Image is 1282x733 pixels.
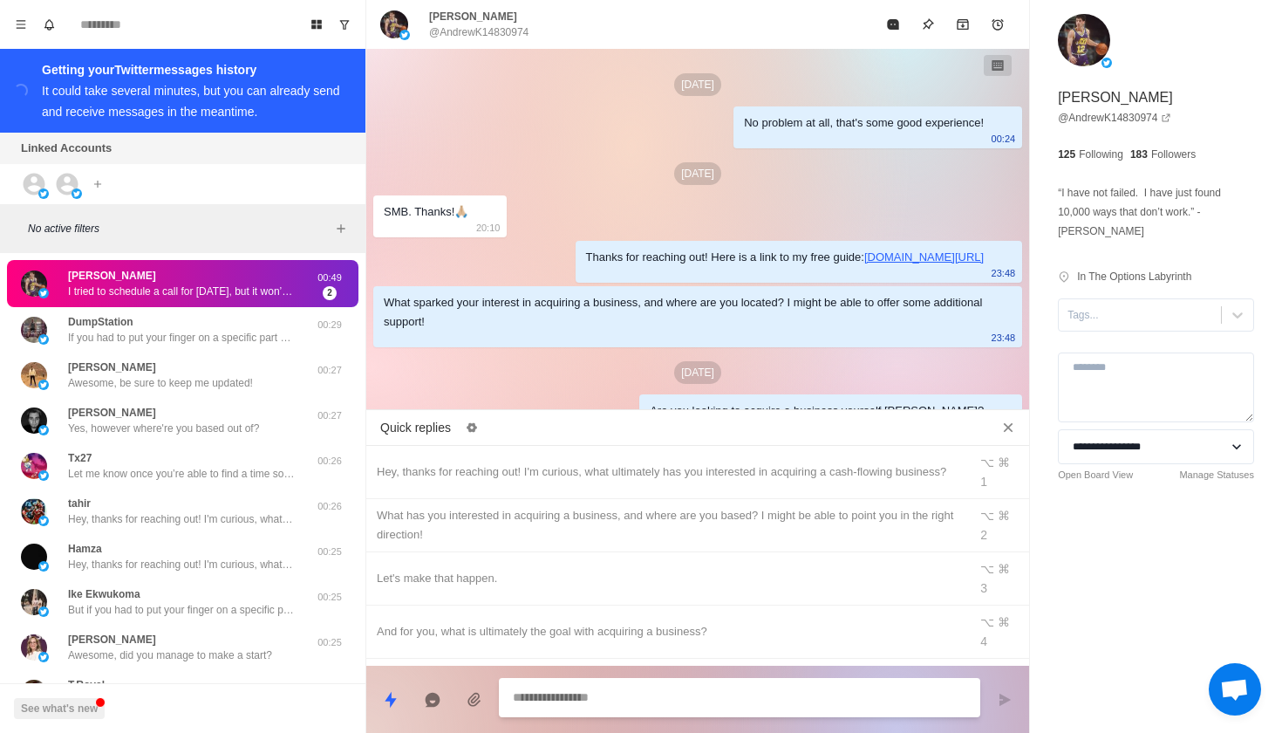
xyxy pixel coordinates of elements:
[38,561,49,572] img: picture
[980,613,1019,651] div: ⌥ ⌘ 4
[458,414,486,442] button: Edit quick replies
[373,682,408,717] button: Quick replies
[992,328,1016,347] p: 23:48
[308,635,351,650] p: 00:25
[14,698,105,719] button: See what's new
[68,268,156,284] p: [PERSON_NAME]
[38,288,49,298] img: picture
[28,221,331,236] p: No active filters
[457,682,492,717] button: Add media
[331,10,358,38] button: Show unread conversations
[21,408,47,434] img: picture
[7,10,35,38] button: Menu
[744,113,984,133] div: No problem at all, that's some good experience!
[308,318,351,332] p: 00:29
[415,682,450,717] button: Reply with AI
[38,470,49,481] img: picture
[1079,147,1123,162] p: Following
[303,10,331,38] button: Board View
[308,681,351,695] p: 00:25
[980,559,1019,598] div: ⌥ ⌘ 3
[650,401,984,421] div: Are you looking to acquire a business yourself [PERSON_NAME]?
[21,544,47,570] img: picture
[38,516,49,526] img: picture
[876,7,910,42] button: Mark as read
[1058,14,1110,66] img: picture
[323,286,337,300] span: 2
[377,569,958,588] div: Let's make that happen.
[1179,468,1254,483] a: Manage Statuses
[910,7,945,42] button: Pin
[384,202,468,222] div: SMB. Thanks!🙏🏼
[384,293,984,332] div: What sparked your interest in acquiring a business, and where are you located? I might be able to...
[308,590,351,605] p: 00:25
[38,652,49,662] img: picture
[38,606,49,617] img: picture
[1130,147,1148,162] p: 183
[980,7,1015,42] button: Add reminder
[1209,663,1261,716] a: Open chat
[586,248,985,267] div: Thanks for reaching out! Here is a link to my free guide:
[377,622,958,641] div: And for you, what is ultimately the goal with acquiring a business?
[21,498,47,524] img: picture
[68,677,105,693] p: T.Royal
[68,586,140,602] p: Ike Ekwukoma
[21,453,47,479] img: picture
[1058,147,1075,162] p: 125
[980,453,1019,491] div: ⌥ ⌘ 1
[21,271,47,297] img: picture
[42,59,344,80] div: Getting your Twitter messages history
[992,129,1016,148] p: 00:24
[674,361,721,384] p: [DATE]
[377,462,958,482] div: Hey, thanks for reaching out! I'm curious, what ultimately has you interested in acquiring a cash...
[68,375,253,391] p: Awesome, be sure to keep me updated!
[308,408,351,423] p: 00:27
[1101,58,1112,68] img: picture
[68,330,295,346] p: If you had to put your finger on a specific part of the process that’s holding you back from acqu...
[68,405,156,421] p: [PERSON_NAME]
[1077,269,1191,284] p: In The Options Labyrinth
[674,162,721,185] p: [DATE]
[377,506,958,545] div: What has you interested in acquiring a business, and where are you based? I might be able to poin...
[308,271,351,285] p: 00:49
[21,634,47,661] img: picture
[476,218,501,237] p: 20:10
[1151,147,1196,162] p: Followers
[68,421,259,436] p: Yes, however where're you based out of?
[68,360,156,375] p: [PERSON_NAME]
[68,466,295,482] p: Let me know once you’re able to find a time so I can confirm that on my end + shoot over the pre-...
[68,450,92,466] p: Tx27
[308,363,351,378] p: 00:27
[380,10,408,38] img: picture
[980,506,1019,545] div: ⌥ ⌘ 2
[87,174,108,195] button: Add account
[429,9,517,24] p: [PERSON_NAME]
[35,10,63,38] button: Notifications
[68,647,272,663] p: Awesome, did you manage to make a start?
[21,140,112,157] p: Linked Accounts
[308,545,351,559] p: 00:25
[68,284,295,299] p: I tried to schedule a call for [DATE], but it won’t let me because I don’t have instagram and als...
[864,250,984,264] a: [DOMAIN_NAME][URL]
[987,682,1022,717] button: Send message
[1058,110,1171,126] a: @AndrewK14830974
[308,499,351,514] p: 00:26
[994,414,1022,442] button: Close quick replies
[42,84,340,119] div: It could take several minutes, but you can already send and receive messages in the meantime.
[21,362,47,388] img: picture
[308,454,351,469] p: 00:26
[38,425,49,435] img: picture
[68,557,295,572] p: Hey, thanks for reaching out! I'm curious, what ultimately has you interested in acquiring a cash...
[68,602,295,618] p: But if you had to put your finger on a specific part of the process that’s holding you back from ...
[1058,183,1254,241] p: “I have not failed. I have just found 10,000 ways that don’t work.” -[PERSON_NAME]
[674,73,721,96] p: [DATE]
[68,511,295,527] p: Hey, thanks for reaching out! I'm curious, what ultimately has you interested in acquiring a cash...
[429,24,528,40] p: @AndrewK14830974
[21,680,47,706] img: picture
[1058,87,1173,108] p: [PERSON_NAME]
[1058,468,1133,483] a: Open Board View
[38,334,49,345] img: picture
[68,632,156,647] p: [PERSON_NAME]
[72,188,82,199] img: picture
[68,314,133,330] p: DumpStation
